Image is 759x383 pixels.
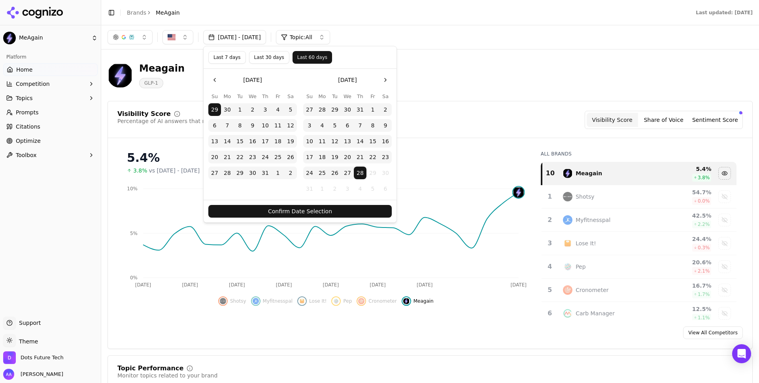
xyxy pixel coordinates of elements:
[284,167,297,179] button: Saturday, August 2nd, 2025, selected
[576,309,615,317] div: Carb Manager
[117,365,183,372] div: Topic Performance
[343,298,352,304] span: Pep
[230,298,246,304] span: Shotsy
[284,135,297,148] button: Saturday, July 19th, 2025, selected
[545,262,555,271] div: 4
[259,135,272,148] button: Thursday, July 17th, 2025, selected
[316,103,329,116] button: Monday, July 28th, 2025, selected
[661,258,711,266] div: 20.6 %
[130,275,138,281] tspan: 0%
[331,296,352,306] button: Show pep data
[698,221,710,228] span: 2.2 %
[303,93,316,100] th: Sunday
[545,285,555,295] div: 5
[3,120,98,133] a: Citations
[3,32,16,44] img: MeAgain
[563,285,572,295] img: cronometer
[587,113,638,127] button: Visibility Score
[357,296,396,306] button: Show cronometer data
[221,135,234,148] button: Monday, July 14th, 2025, selected
[272,151,284,163] button: Friday, July 25th, 2025, selected
[341,103,354,116] button: Wednesday, July 30th, 2025, selected
[303,93,392,195] table: August 2025
[689,113,741,127] button: Sentiment Score
[3,78,98,90] button: Competition
[341,119,354,132] button: Wednesday, August 6th, 2025, selected
[234,119,246,132] button: Tuesday, July 8th, 2025, selected
[542,255,736,279] tr: 4pepPep20.6%2.1%Show pep data
[354,103,366,116] button: Thursday, July 31st, 2025, selected
[259,119,272,132] button: Thursday, July 10th, 2025, selected
[513,187,524,198] img: meagain
[208,93,221,100] th: Sunday
[354,135,366,148] button: Thursday, August 14th, 2025, selected
[3,351,64,364] button: Open organization switcher
[542,185,736,209] tr: 1shotsyShotsy54.7%0.0%Show shotsy data
[299,298,305,304] img: lose it!
[542,232,736,255] tr: 3lose it!Lose It!24.4%0.3%Show lose it! data
[354,167,366,179] button: Today, Thursday, August 28th, 2025, selected
[542,302,736,325] tr: 6carb managerCarb Manager12.5%1.1%Show carb manager data
[259,93,272,100] th: Thursday
[208,167,221,179] button: Sunday, July 27th, 2025, selected
[661,212,711,220] div: 42.5 %
[379,151,392,163] button: Saturday, August 23rd, 2025, selected
[139,78,163,88] span: GLP-1
[341,151,354,163] button: Wednesday, August 20th, 2025, selected
[234,103,246,116] button: Tuesday, July 1st, 2025, selected
[272,119,284,132] button: Friday, July 11th, 2025, selected
[316,151,329,163] button: Monday, August 18th, 2025, selected
[316,119,329,132] button: Monday, August 4th, 2025, selected
[576,263,585,271] div: Pep
[208,93,297,179] table: July 2025
[21,354,64,361] span: Dots Future Tech
[413,298,434,304] span: Meagain
[208,205,392,218] button: Confirm Date Selection
[661,282,711,290] div: 16.7 %
[3,369,63,380] button: Open user button
[259,151,272,163] button: Thursday, July 24th, 2025, selected
[718,237,731,250] button: Show lose it! data
[316,135,329,148] button: Monday, August 11th, 2025, selected
[117,372,217,379] div: Monitor topics related to your brand
[246,167,259,179] button: Wednesday, July 30th, 2025, selected
[127,186,138,191] tspan: 10%
[303,135,316,148] button: Sunday, August 10th, 2025, selected
[249,51,289,64] button: Last 30 days
[208,135,221,148] button: Sunday, July 13th, 2025, selected
[316,93,329,100] th: Monday
[732,344,751,363] div: Open Intercom Messenger
[130,231,138,236] tspan: 5%
[576,286,608,294] div: Cronometer
[698,174,710,181] span: 3.8 %
[220,298,226,304] img: shotsy
[341,93,354,100] th: Wednesday
[117,111,171,117] div: Visibility Score
[139,62,185,75] div: Meagain
[354,151,366,163] button: Thursday, August 21st, 2025, selected
[576,193,594,201] div: Shotsy
[542,162,736,185] tr: 10meagainMeagain5.4%3.8%Hide meagain data
[259,167,272,179] button: Thursday, July 31st, 2025, selected
[284,151,297,163] button: Saturday, July 26th, 2025, selected
[545,239,555,248] div: 3
[545,215,555,225] div: 2
[16,123,40,131] span: Citations
[329,151,341,163] button: Tuesday, August 19th, 2025, selected
[251,296,293,306] button: Show myfitnesspal data
[358,298,364,304] img: cronometer
[303,103,316,116] button: Sunday, July 27th, 2025, selected
[16,108,39,116] span: Prompts
[329,93,341,100] th: Tuesday
[370,282,386,288] tspan: [DATE]
[718,284,731,296] button: Show cronometer data
[127,9,146,16] a: Brands
[263,298,293,304] span: Myfitnesspal
[234,93,246,100] th: Tuesday
[297,296,327,306] button: Show lose it! data
[303,151,316,163] button: Sunday, August 17th, 2025, selected
[661,235,711,243] div: 24.4 %
[366,135,379,148] button: Friday, August 15th, 2025, selected
[545,192,555,201] div: 1
[133,167,147,174] span: 3.8%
